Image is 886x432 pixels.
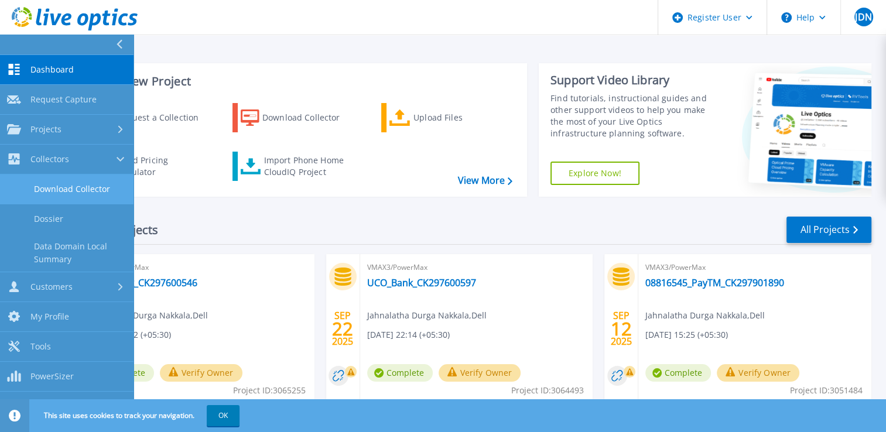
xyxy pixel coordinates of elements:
a: UCO_Bank_CK297600546 [88,277,197,289]
span: Projects [30,124,61,135]
span: Project ID: 3051484 [790,384,863,397]
div: Support Video Library [550,73,717,88]
span: [DATE] 22:14 (+05:30) [367,328,450,341]
div: Find tutorials, instructional guides and other support videos to help you make the most of your L... [550,92,717,139]
a: Upload Files [381,103,512,132]
span: Jahnalatha Durga Nakkala , Dell [367,309,487,322]
span: PowerSizer [30,371,74,382]
div: Import Phone Home CloudIQ Project [264,155,355,178]
span: 12 [611,324,632,334]
a: All Projects [786,217,871,243]
span: Project ID: 3065255 [233,384,306,397]
div: SEP 2025 [331,307,354,350]
span: Complete [367,364,433,382]
a: Cloud Pricing Calculator [83,152,214,181]
div: Request a Collection [117,106,210,129]
span: 22 [332,324,353,334]
span: VMAX3/PowerMax [367,261,586,274]
span: My Profile [30,311,69,322]
h3: Start a New Project [83,75,512,88]
span: Project ID: 3064493 [511,384,584,397]
span: Complete [645,364,711,382]
span: Customers [30,282,73,292]
button: Verify Owner [160,364,242,382]
a: 08816545_PayTM_CK297901890 [645,277,784,289]
a: Download Collector [232,103,363,132]
span: Tools [30,341,51,352]
button: Verify Owner [439,364,521,382]
span: VMAX3/PowerMax [645,261,864,274]
a: Explore Now! [550,162,639,185]
span: Request Capture [30,94,97,105]
button: Verify Owner [717,364,799,382]
span: Dashboard [30,64,74,75]
span: Jahnalatha Durga Nakkala , Dell [88,309,208,322]
a: View More [458,175,512,186]
span: [DATE] 15:25 (+05:30) [645,328,728,341]
span: Jahnalatha Durga Nakkala , Dell [645,309,765,322]
a: UCO_Bank_CK297600597 [367,277,476,289]
span: This site uses cookies to track your navigation. [32,405,240,426]
a: Request a Collection [83,103,214,132]
div: SEP 2025 [610,307,632,350]
span: VMAX3/PowerMax [88,261,307,274]
span: Collectors [30,154,69,164]
span: JDN [855,12,871,22]
div: Download Collector [262,106,356,129]
div: Upload Files [413,106,507,129]
div: Cloud Pricing Calculator [115,155,208,178]
button: OK [207,405,240,426]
